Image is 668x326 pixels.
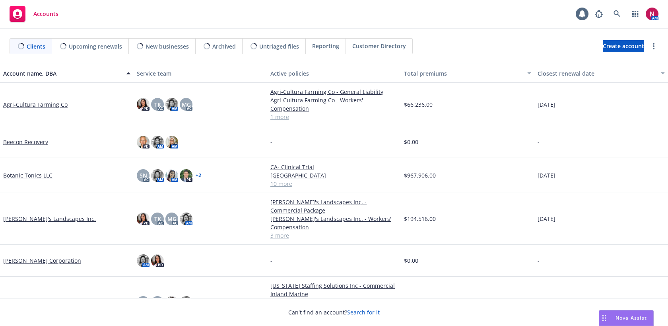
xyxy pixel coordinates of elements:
a: [PERSON_NAME]'s Landscapes Inc. - Workers' Compensation [270,215,398,231]
span: [DATE] [538,100,555,109]
img: photo [165,98,178,111]
span: $66,236.00 [404,100,433,109]
span: Archived [212,42,236,51]
span: SN [140,171,147,180]
a: + 2 [196,173,201,178]
span: Customer Directory [352,42,406,50]
div: Active policies [270,69,398,78]
span: Untriaged files [259,42,299,51]
img: photo [137,213,150,225]
button: Closest renewal date [534,64,668,83]
img: photo [180,213,192,225]
span: - [538,138,540,146]
a: [PERSON_NAME]'s Landscapes Inc. - Commercial Package [270,198,398,215]
a: Accounts [6,3,62,25]
a: [US_STATE] Staffing Solutions Inc - Commercial Inland Marine [270,281,398,298]
span: $967,906.00 [404,171,436,180]
img: photo [180,169,192,182]
span: [DATE] [538,215,555,223]
span: - [538,256,540,265]
div: Account name, DBA [3,69,122,78]
span: $0.00 [404,256,418,265]
img: photo [646,8,658,20]
span: [DATE] [538,171,555,180]
img: photo [165,296,178,309]
a: Agri-Cultura Farming Co - General Liability [270,88,398,96]
button: Service team [134,64,267,83]
span: TK [154,100,161,109]
div: Closest renewal date [538,69,656,78]
img: photo [137,254,150,267]
div: Service team [137,69,264,78]
button: Nova Assist [599,310,654,326]
span: $194,516.00 [404,215,436,223]
span: MG [182,100,191,109]
span: - [270,256,272,265]
span: Can't find an account? [288,308,380,316]
img: photo [151,254,164,267]
button: Active policies [267,64,401,83]
img: photo [151,169,164,182]
a: Search [609,6,625,22]
button: Total premiums [401,64,534,83]
img: photo [165,136,178,148]
a: [PERSON_NAME]'s Landscapes Inc. [3,215,96,223]
a: [PERSON_NAME] Corporation [3,256,81,265]
div: Total premiums [404,69,522,78]
span: $0.00 [404,138,418,146]
div: Drag to move [599,310,609,326]
span: Upcoming renewals [69,42,122,51]
span: TK [154,215,161,223]
a: [GEOGRAPHIC_DATA] [270,171,398,180]
span: - [270,138,272,146]
a: Agri-Cultura Farming Co [3,100,68,109]
a: Agri-Cultura Farming Co - Workers' Compensation [270,96,398,113]
span: Nova Assist [616,314,647,321]
a: Create account [603,40,644,52]
span: Accounts [33,11,58,17]
img: photo [137,98,150,111]
a: Beecon Recovery [3,138,48,146]
a: Search for it [347,308,380,316]
img: photo [165,169,178,182]
img: photo [137,136,150,148]
a: CA- Clinical Trial [270,163,398,171]
img: photo [151,136,164,148]
span: New businesses [146,42,189,51]
a: 10 more [270,180,398,188]
span: Create account [603,39,644,54]
a: Switch app [627,6,643,22]
a: 1 more [270,113,398,121]
a: 3 more [270,231,398,240]
a: more [649,41,658,51]
img: photo [180,296,192,309]
a: Botanic Tonics LLC [3,171,52,180]
span: Clients [27,42,45,51]
span: Reporting [312,42,339,50]
a: Report a Bug [591,6,607,22]
span: MG [167,215,177,223]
